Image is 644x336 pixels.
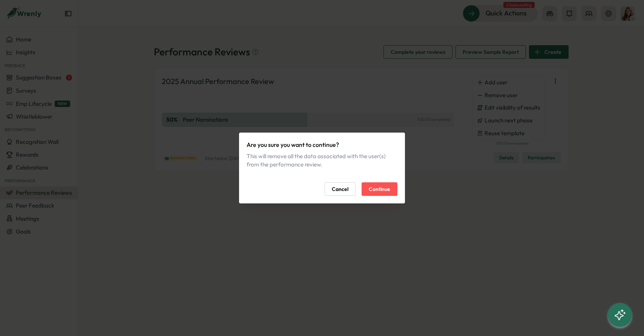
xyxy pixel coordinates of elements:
button: Cancel [325,182,356,196]
p: Are you sure you want to continue? [247,140,397,150]
span: Cancel [332,183,348,195]
span: Continue [369,183,390,195]
div: This will remove all the data associated with the user(s) from the performance review. [247,152,397,169]
button: Continue [362,182,397,196]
